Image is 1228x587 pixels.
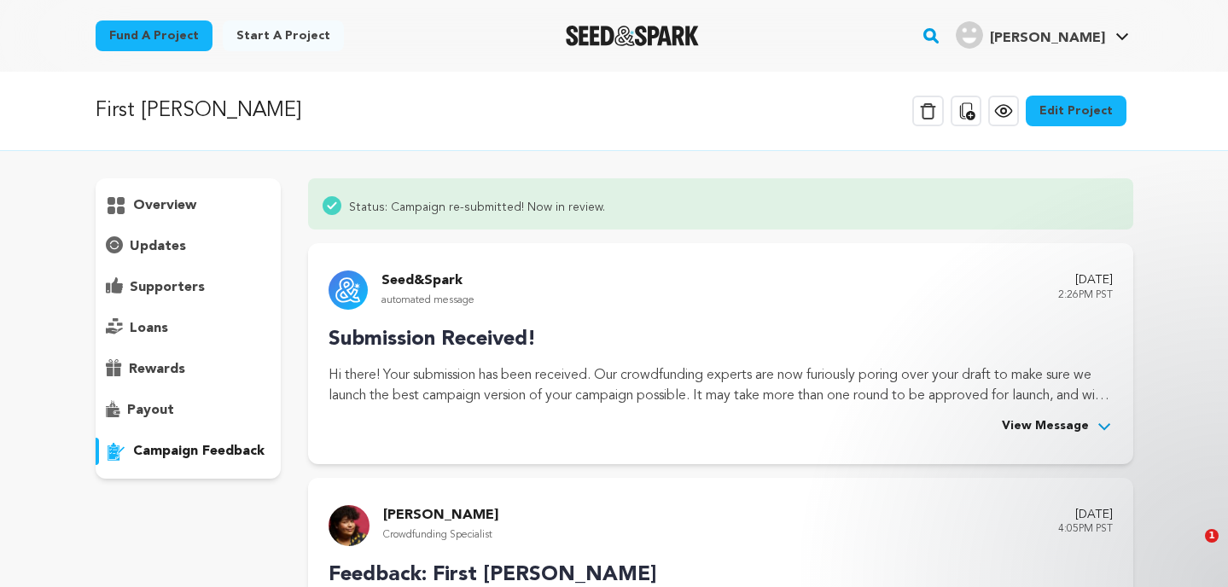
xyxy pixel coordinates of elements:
[956,21,1105,49] div: Freeman M.'s Profile
[566,26,700,46] img: Seed&Spark Logo Dark Mode
[129,359,185,380] p: rewards
[1058,286,1113,305] p: 2:26PM PST
[1026,96,1126,126] a: Edit Project
[1205,529,1219,543] span: 1
[133,441,265,462] p: campaign feedback
[956,21,983,49] img: user.png
[96,192,282,219] button: overview
[381,270,474,291] p: Seed&Spark
[96,274,282,301] button: supporters
[329,324,1112,355] p: Submission Received!
[133,195,196,216] p: overview
[1170,529,1211,570] iframe: Intercom live chat
[1058,270,1113,291] p: [DATE]
[383,505,498,526] p: [PERSON_NAME]
[96,20,212,51] a: Fund a project
[952,18,1132,54] span: Freeman M.'s Profile
[96,438,282,465] button: campaign feedback
[566,26,700,46] a: Seed&Spark Homepage
[329,365,1112,406] p: Hi there! Your submission has been received. Our crowdfunding experts are now furiously poring ov...
[223,20,344,51] a: Start a project
[383,526,498,545] p: Crowdfunding Specialist
[952,18,1132,49] a: Freeman M.'s Profile
[96,397,282,424] button: payout
[130,277,205,298] p: supporters
[96,96,301,126] p: First [PERSON_NAME]
[329,505,370,546] img: 9732bf93d350c959.jpg
[1002,416,1113,437] button: View Message
[96,356,282,383] button: rewards
[127,400,174,421] p: payout
[1002,416,1089,437] span: View Message
[990,32,1105,45] span: [PERSON_NAME]
[130,236,186,257] p: updates
[349,195,605,216] span: Status: Campaign re-submitted! Now in review.
[130,318,168,339] p: loans
[381,291,474,311] p: automated message
[96,315,282,342] button: loans
[96,233,282,260] button: updates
